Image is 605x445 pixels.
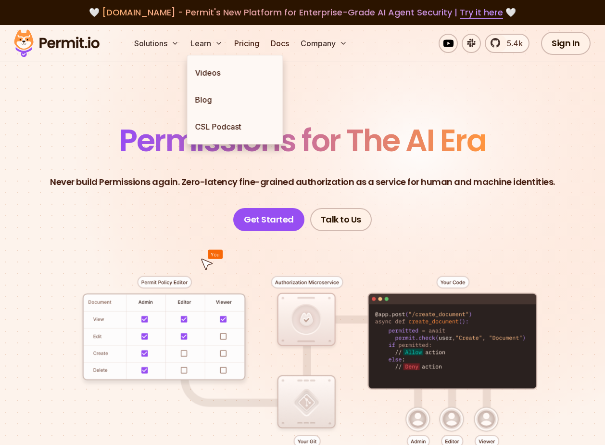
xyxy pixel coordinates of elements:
[501,38,523,49] span: 5.4k
[102,6,503,18] span: [DOMAIN_NAME] - Permit's New Platform for Enterprise-Grade AI Agent Security |
[187,34,227,53] button: Learn
[230,34,263,53] a: Pricing
[541,32,591,55] a: Sign In
[130,34,183,53] button: Solutions
[119,119,486,162] span: Permissions for The AI Era
[233,208,304,231] a: Get Started
[460,6,503,19] a: Try it here
[188,86,283,113] a: Blog
[188,113,283,140] a: CSL Podcast
[23,6,582,19] div: 🤍 🤍
[297,34,351,53] button: Company
[485,34,529,53] a: 5.4k
[10,27,104,60] img: Permit logo
[188,59,283,86] a: Videos
[50,175,555,189] p: Never build Permissions again. Zero-latency fine-grained authorization as a service for human and...
[267,34,293,53] a: Docs
[310,208,372,231] a: Talk to Us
